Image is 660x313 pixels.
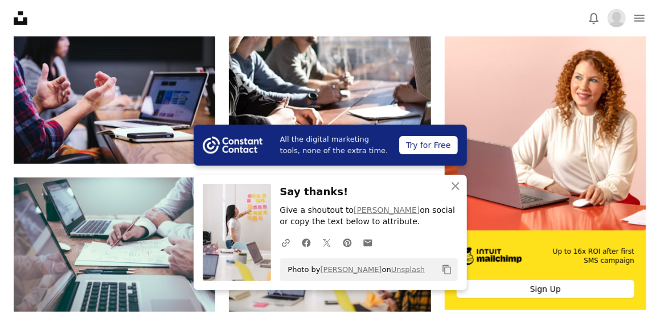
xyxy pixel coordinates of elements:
img: Avatar of user Marisa Zylkowski [608,9,626,27]
a: person holding pencil near laptop computer [14,240,215,250]
span: Up to 16x ROI after first SMS campaign [539,247,634,266]
a: Share on Facebook [296,231,317,254]
a: Unsplash [391,265,425,274]
p: Give a shoutout to on social or copy the text below to attribute. [280,205,458,228]
a: Home — Unsplash [14,11,27,25]
img: people sitting on chair in front of table while holding pens during daytime [229,29,431,164]
a: Share on Twitter [317,231,337,254]
a: people sitting on chair in front of table while holding pens during daytime [229,91,431,101]
span: All the digital marketing tools, none of the extra time. [280,134,391,156]
a: [PERSON_NAME] [321,265,382,274]
a: Share on Pinterest [337,231,358,254]
img: file-1722962837469-d5d3a3dee0c7image [445,29,646,230]
img: file-1690386555781-336d1949dad1image [457,247,522,265]
button: Profile [605,7,628,30]
img: black smartphone near person [14,29,215,164]
div: Try for Free [399,136,457,154]
a: Up to 16x ROI after first SMS campaignSign Up [445,29,646,310]
h3: Say thanks! [280,184,458,200]
a: All the digital marketing tools, none of the extra time.Try for Free [194,125,467,166]
button: Menu [628,7,651,30]
div: Sign Up [457,280,634,298]
a: black smartphone near person [14,91,215,101]
span: Photo by on [282,261,425,279]
button: Copy to clipboard [437,260,457,279]
a: Share over email [358,231,378,254]
a: [PERSON_NAME] [354,205,420,215]
img: person holding pencil near laptop computer [14,178,215,312]
img: file-1754318165549-24bf788d5b37 [203,137,263,154]
button: Notifications [583,7,605,30]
